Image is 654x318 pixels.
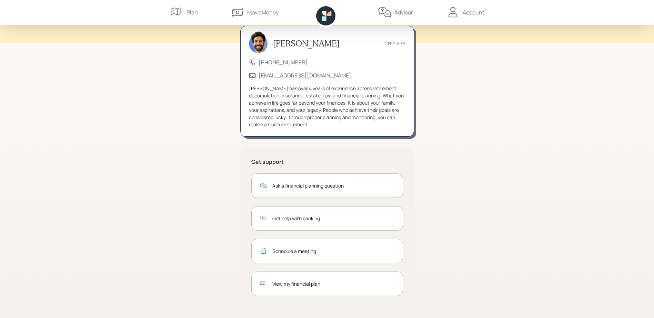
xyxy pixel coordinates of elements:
[272,215,394,222] div: Get help with banking
[259,59,308,66] a: [PHONE_NUMBER]
[385,41,405,47] div: CFP®, AIF®
[272,247,394,255] div: Schedule a meeting
[272,280,394,287] div: View my financial plan
[249,85,405,128] div: [PERSON_NAME] has over 4 years of experience across retirement decumulation, insurance, estate, t...
[187,8,198,17] div: Plan
[463,8,484,17] div: Account
[251,159,403,165] h5: Get support
[259,72,351,79] a: [EMAIL_ADDRESS][DOMAIN_NAME]
[273,39,340,49] h3: [PERSON_NAME]
[249,31,268,53] img: eric-schwartz-headshot.png
[394,8,413,17] div: Advisor
[247,8,279,17] div: Move Money
[272,182,394,189] div: Ask a financial planning question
